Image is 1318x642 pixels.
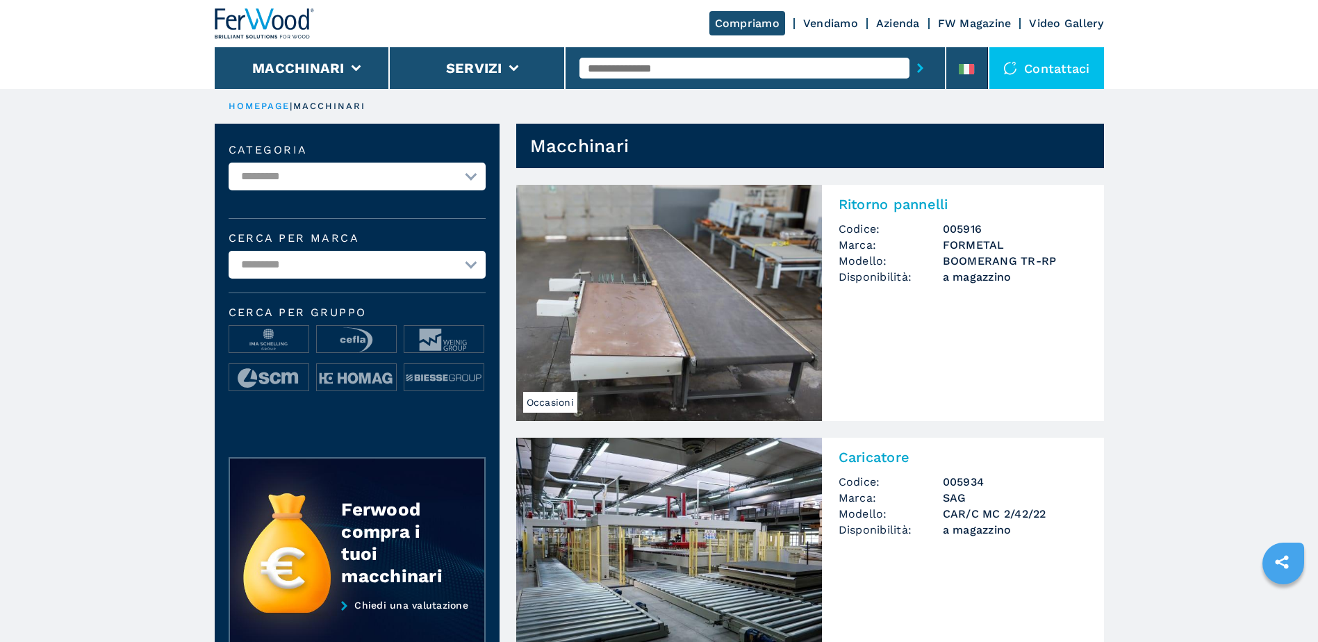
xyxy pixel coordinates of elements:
[839,196,1087,213] h2: Ritorno pannelli
[1265,545,1299,579] a: sharethis
[839,522,943,538] span: Disponibilità:
[938,17,1012,30] a: FW Magazine
[943,474,1087,490] h3: 005934
[1003,61,1017,75] img: Contattaci
[317,364,396,392] img: image
[293,100,366,113] p: macchinari
[229,364,308,392] img: image
[989,47,1104,89] div: Contattaci
[943,253,1087,269] h3: BOOMERANG TR-RP
[909,52,931,84] button: submit-button
[229,145,486,156] label: Categoria
[839,449,1087,466] h2: Caricatore
[943,506,1087,522] h3: CAR/C MC 2/42/22
[839,490,943,506] span: Marca:
[1029,17,1103,30] a: Video Gallery
[215,8,315,39] img: Ferwood
[709,11,785,35] a: Compriamo
[530,135,629,157] h1: Macchinari
[839,237,943,253] span: Marca:
[252,60,345,76] button: Macchinari
[1259,579,1308,632] iframe: Chat
[803,17,858,30] a: Vendiamo
[523,392,577,413] span: Occasioni
[943,490,1087,506] h3: SAG
[839,253,943,269] span: Modello:
[290,101,293,111] span: |
[404,364,484,392] img: image
[943,237,1087,253] h3: FORMETAL
[839,221,943,237] span: Codice:
[839,506,943,522] span: Modello:
[404,326,484,354] img: image
[341,498,456,587] div: Ferwood compra i tuoi macchinari
[229,101,290,111] a: HOMEPAGE
[943,522,1087,538] span: a magazzino
[446,60,502,76] button: Servizi
[317,326,396,354] img: image
[876,17,920,30] a: Azienda
[229,326,308,354] img: image
[839,269,943,285] span: Disponibilità:
[229,233,486,244] label: Cerca per marca
[516,185,1104,421] a: Ritorno pannelli FORMETAL BOOMERANG TR-RPOccasioniRitorno pannelliCodice:005916Marca:FORMETALMode...
[943,269,1087,285] span: a magazzino
[839,474,943,490] span: Codice:
[229,307,486,318] span: Cerca per Gruppo
[516,185,822,421] img: Ritorno pannelli FORMETAL BOOMERANG TR-RP
[943,221,1087,237] h3: 005916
